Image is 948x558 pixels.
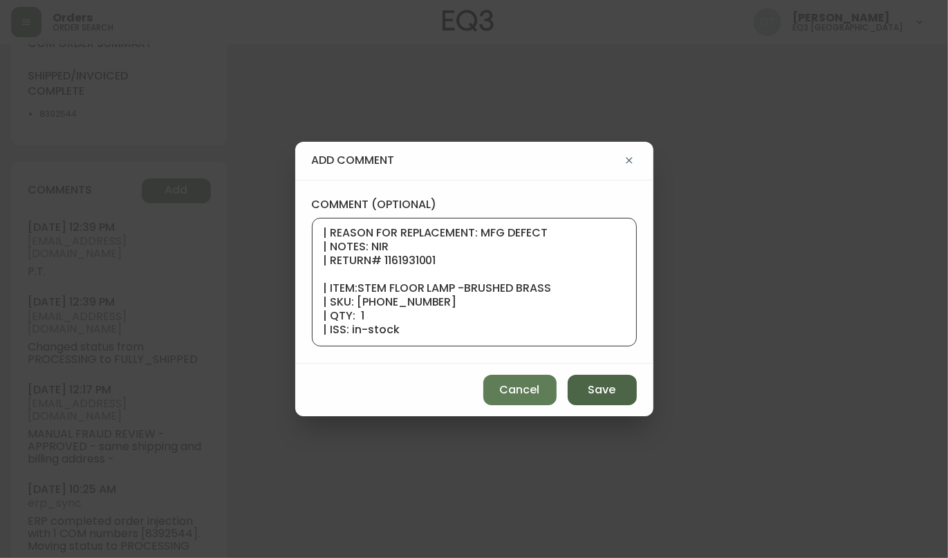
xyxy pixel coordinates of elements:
[312,197,637,212] label: comment (optional)
[312,153,622,168] h4: add comment
[568,375,637,405] button: Save
[588,382,616,398] span: Save
[483,375,557,405] button: Cancel
[500,382,540,398] span: Cancel
[324,227,625,337] textarea: Ticket #843046 REPLACEMENT PO: 4135788 *COM will be available in AS400 and in the Admin Portal in...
